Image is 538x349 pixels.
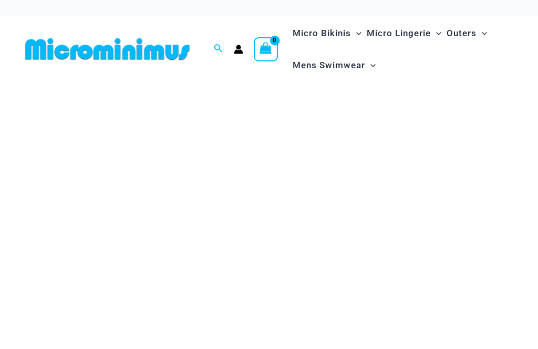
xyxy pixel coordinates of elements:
[293,52,365,79] span: Mens Swimwear
[447,20,477,47] span: Outers
[234,45,243,54] a: Account icon link
[351,20,361,47] span: Menu Toggle
[290,49,378,81] a: Mens SwimwearMenu ToggleMenu Toggle
[288,16,517,83] nav: Site Navigation
[365,52,376,79] span: Menu Toggle
[364,17,444,49] a: Micro LingerieMenu ToggleMenu Toggle
[21,37,194,61] img: MM SHOP LOGO FLAT
[444,17,490,49] a: OutersMenu ToggleMenu Toggle
[290,17,364,49] a: Micro BikinisMenu ToggleMenu Toggle
[477,20,487,47] span: Menu Toggle
[367,20,431,47] span: Micro Lingerie
[293,20,351,47] span: Micro Bikinis
[214,43,223,56] a: Search icon link
[254,37,278,61] a: View Shopping Cart, empty
[431,20,441,47] span: Menu Toggle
